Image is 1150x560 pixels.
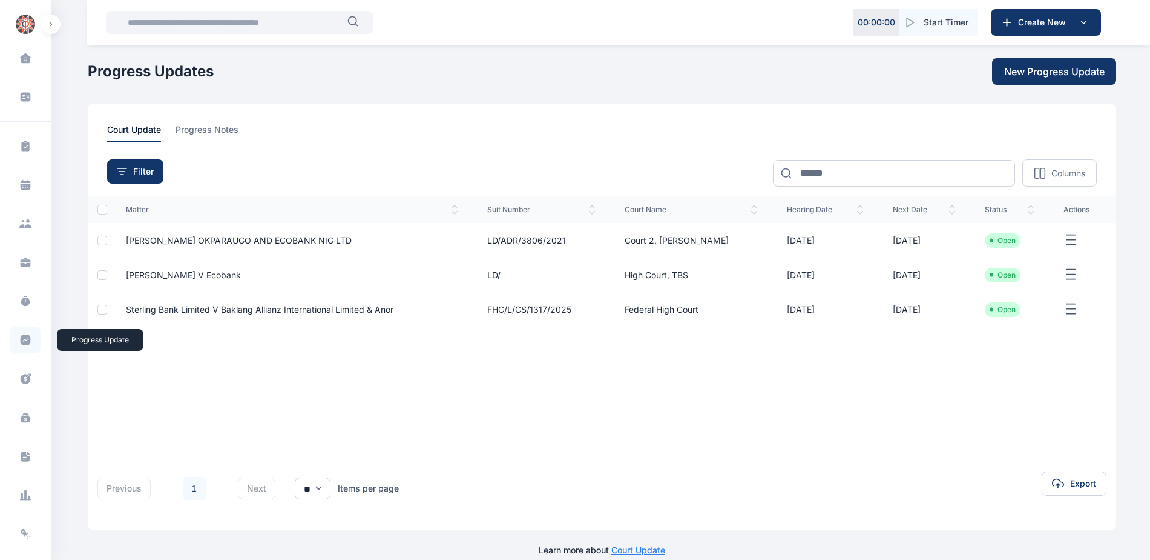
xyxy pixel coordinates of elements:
[107,159,163,184] button: Filter
[176,124,238,142] span: progress notes
[1013,16,1076,28] span: Create New
[772,223,878,258] td: [DATE]
[899,9,978,36] button: Start Timer
[182,476,206,501] li: 1
[878,223,970,258] td: [DATE]
[924,16,968,28] span: Start Timer
[126,304,393,315] a: Sterling Bank Limited v Baklang Allianz International Limited & Anor
[1042,472,1106,496] button: Export
[473,223,611,258] td: LD/ADR/3806/2021
[893,205,956,215] span: next date
[991,9,1101,36] button: Create New
[878,258,970,292] td: [DATE]
[1063,205,1102,215] span: actions
[176,124,253,142] a: progress notes
[211,480,228,497] li: 下一页
[625,205,758,215] span: court name
[487,205,596,215] span: suit number
[539,544,665,556] p: Learn more about
[473,292,611,327] td: FHC/L/CS/1317/2025
[992,58,1116,85] button: New Progress Update
[858,16,895,28] p: 00 : 00 : 00
[990,270,1016,280] li: Open
[772,292,878,327] td: [DATE]
[88,62,214,81] h1: Progress Updates
[473,258,611,292] td: LD/
[1051,167,1085,179] p: Columns
[611,545,665,555] a: Court Update
[126,270,241,280] a: [PERSON_NAME] v Ecobank
[990,236,1016,245] li: Open
[126,205,458,215] span: matter
[787,205,863,215] span: hearing date
[183,477,206,500] a: 1
[1070,478,1096,490] span: Export
[126,235,352,245] a: [PERSON_NAME] OKPARAUGO AND ECOBANK NIG LTD
[338,482,399,495] div: Items per page
[238,478,275,499] button: next
[1022,159,1097,187] button: Columns
[610,292,772,327] td: Federal High Court
[990,305,1016,315] li: Open
[985,205,1034,215] span: status
[1004,64,1105,79] span: New Progress Update
[160,480,177,497] li: 上一页
[133,165,154,178] span: Filter
[107,124,176,142] a: court update
[878,292,970,327] td: [DATE]
[610,223,772,258] td: Court 2, [PERSON_NAME]
[772,258,878,292] td: [DATE]
[97,478,151,499] button: previous
[107,124,161,142] span: court update
[610,258,772,292] td: High Court, TBS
